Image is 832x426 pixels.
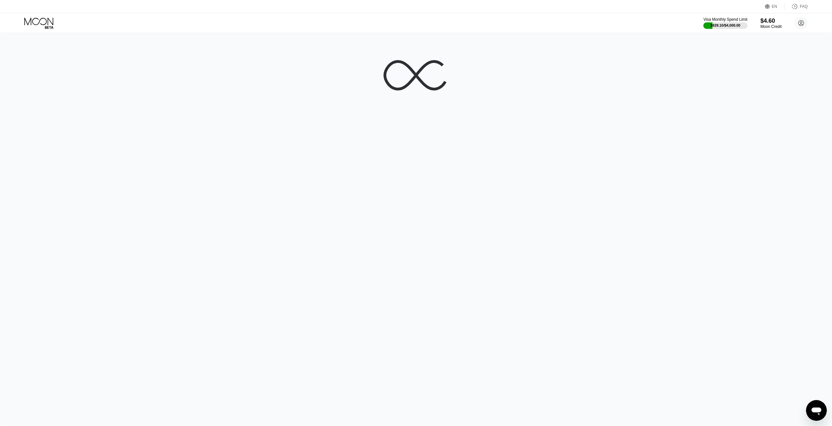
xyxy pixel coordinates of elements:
[703,17,747,22] div: Visa Monthly Spend Limit
[710,23,740,27] div: $829.10 / $4,000.00
[760,18,782,29] div: $4.60Moon Credit
[785,3,808,10] div: FAQ
[760,18,782,24] div: $4.60
[703,17,747,29] div: Visa Monthly Spend Limit$829.10/$4,000.00
[800,4,808,9] div: FAQ
[760,24,782,29] div: Moon Credit
[806,400,827,421] iframe: Mesajlaşma penceresini başlatma düğmesi, görüşme devam ediyor
[772,4,777,9] div: EN
[765,3,785,10] div: EN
